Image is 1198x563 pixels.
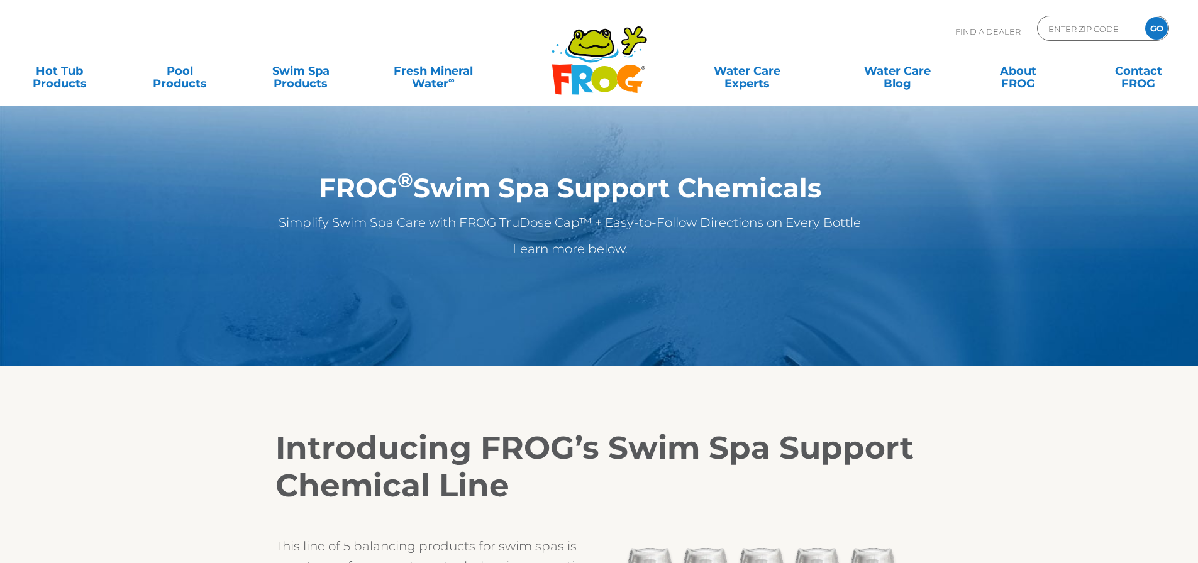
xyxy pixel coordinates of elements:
a: ContactFROG [1092,58,1185,84]
a: Hot TubProducts [13,58,106,84]
p: Find A Dealer [955,16,1021,47]
a: AboutFROG [971,58,1065,84]
a: Water CareBlog [850,58,944,84]
a: Swim SpaProducts [254,58,348,84]
h1: FROG Swim Spa Support Chemicals [231,173,909,203]
p: Learn more below. [231,239,909,259]
p: Simplify Swim Spa Care with FROG TruDose Cap™ + Easy-to-Follow Directions on Every Bottle [231,212,909,232]
a: PoolProducts [133,58,227,84]
a: Fresh MineralWater∞ [374,58,492,84]
sup: ∞ [448,75,455,85]
a: Water CareExperts [671,58,823,84]
sup: ® [397,168,413,192]
input: Zip Code Form [1047,19,1132,38]
h2: Introducing FROG’s Swim Spa Support Chemical Line [275,429,923,505]
input: GO [1145,17,1168,40]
